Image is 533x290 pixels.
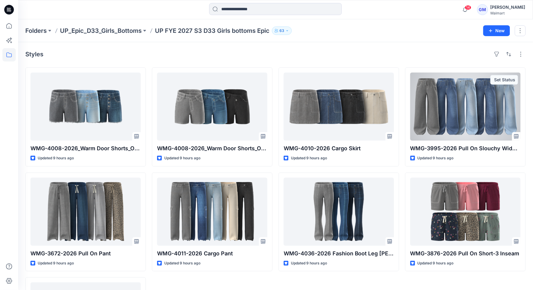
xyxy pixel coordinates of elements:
a: UP_Epic_D33_Girls_Bottoms [60,27,142,35]
a: Folders [25,27,47,35]
a: WMG-4010-2026 Cargo Skirt [284,73,394,141]
a: WMG-4036-2026 Fashion Boot Leg Jean [284,178,394,246]
p: Updated 9 hours ago [164,260,200,267]
a: WMG-3876-2026 Pull On Short-3 Inseam [410,178,521,246]
div: [PERSON_NAME] [490,4,525,11]
p: UP FYE 2027 S3 D33 Girls bottoms Epic [155,27,270,35]
p: WMG-4036-2026 Fashion Boot Leg [PERSON_NAME] [284,249,394,258]
p: Updated 9 hours ago [418,260,454,267]
button: New [483,25,510,36]
p: WMG-4008-2026_Warm Door Shorts_Opt1 [30,144,141,153]
p: WMG-3672-2026 Pull On Pant [30,249,141,258]
p: Updated 9 hours ago [291,155,327,161]
a: WMG-3995-2026 Pull On Slouchy Wide Leg [410,73,521,141]
a: WMG-3672-2026 Pull On Pant [30,178,141,246]
div: Walmart [490,11,525,15]
div: GM [477,4,488,15]
a: WMG-4008-2026_Warm Door Shorts_Opt1 [30,73,141,141]
p: WMG-4008-2026_Warm Door Shorts_Opt2 [157,144,267,153]
span: 14 [465,5,471,10]
p: 63 [279,27,284,34]
p: Updated 9 hours ago [291,260,327,267]
p: WMG-3876-2026 Pull On Short-3 Inseam [410,249,521,258]
p: WMG-3995-2026 Pull On Slouchy Wide Leg [410,144,521,153]
p: Updated 9 hours ago [38,260,74,267]
p: Updated 9 hours ago [164,155,200,161]
p: Updated 9 hours ago [418,155,454,161]
p: WMG-4011-2026 Cargo Pant [157,249,267,258]
button: 63 [272,27,292,35]
p: Updated 9 hours ago [38,155,74,161]
a: WMG-4011-2026 Cargo Pant [157,178,267,246]
h4: Styles [25,51,43,58]
a: WMG-4008-2026_Warm Door Shorts_Opt2 [157,73,267,141]
p: WMG-4010-2026 Cargo Skirt [284,144,394,153]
